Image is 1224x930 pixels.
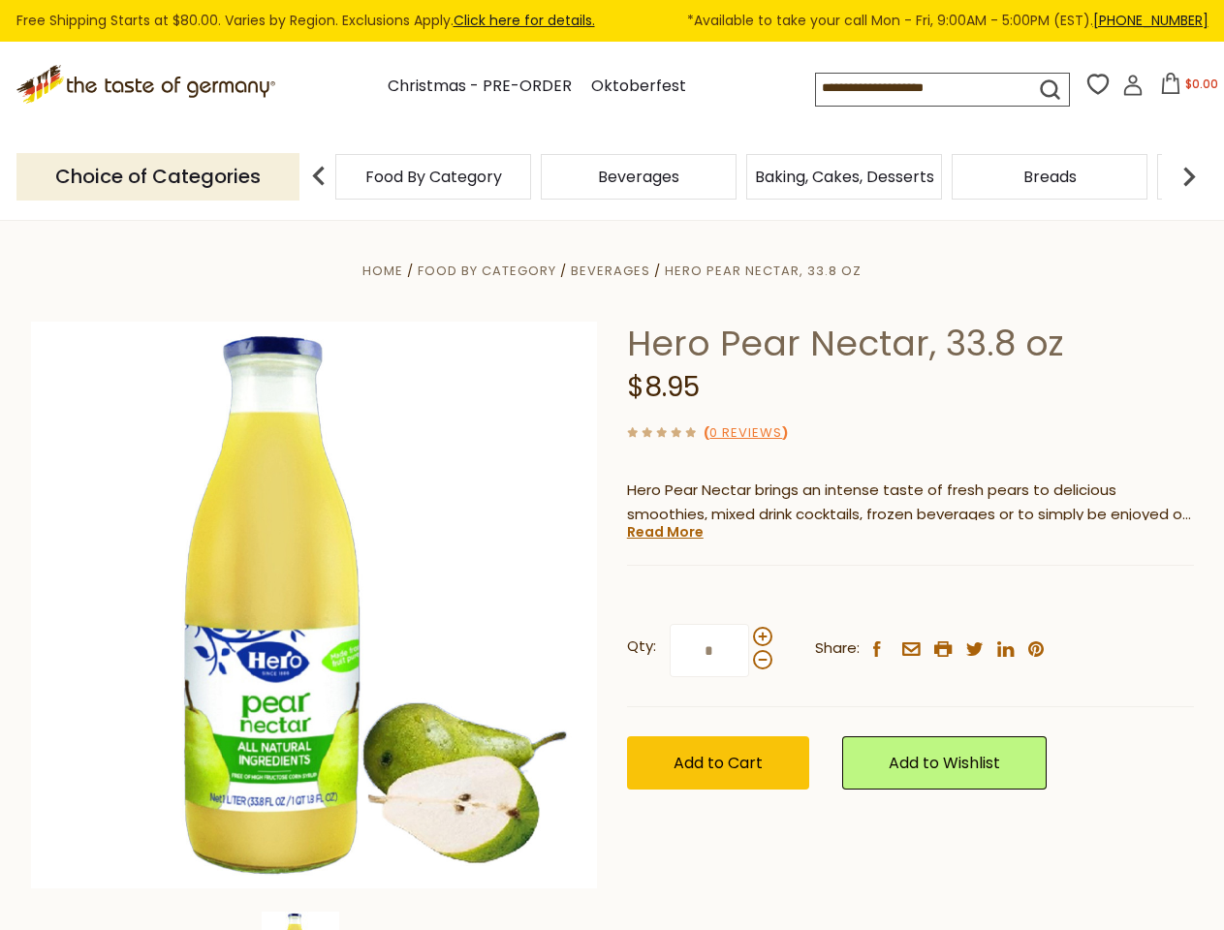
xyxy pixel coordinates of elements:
[627,736,809,790] button: Add to Cart
[670,624,749,677] input: Qty:
[627,322,1194,365] h1: Hero Pear Nectar, 33.8 oz
[755,170,934,184] a: Baking, Cakes, Desserts
[362,262,403,280] a: Home
[674,752,763,774] span: Add to Cart
[388,74,572,100] a: Christmas - PRE-ORDER
[627,522,704,542] a: Read More
[704,423,788,442] span: ( )
[16,10,1208,32] div: Free Shipping Starts at $80.00. Varies by Region. Exclusions Apply.
[299,157,338,196] img: previous arrow
[418,262,556,280] a: Food By Category
[591,74,686,100] a: Oktoberfest
[598,170,679,184] a: Beverages
[709,423,782,444] a: 0 Reviews
[1023,170,1077,184] a: Breads
[815,636,860,661] span: Share:
[627,368,700,406] span: $8.95
[16,153,299,201] p: Choice of Categories
[687,10,1208,32] span: *Available to take your call Mon - Fri, 9:00AM - 5:00PM (EST).
[627,479,1194,527] p: Hero Pear Nectar brings an intense taste of fresh pears to delicious smoothies, mixed drink cockt...
[365,170,502,184] a: Food By Category
[1170,157,1208,196] img: next arrow
[454,11,595,30] a: Click here for details.
[627,635,656,659] strong: Qty:
[1185,76,1218,92] span: $0.00
[571,262,650,280] a: Beverages
[1093,11,1208,30] a: [PHONE_NUMBER]
[842,736,1047,790] a: Add to Wishlist
[31,322,598,888] img: Hero Pear Nectar, 33.8 oz
[665,262,862,280] a: Hero Pear Nectar, 33.8 oz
